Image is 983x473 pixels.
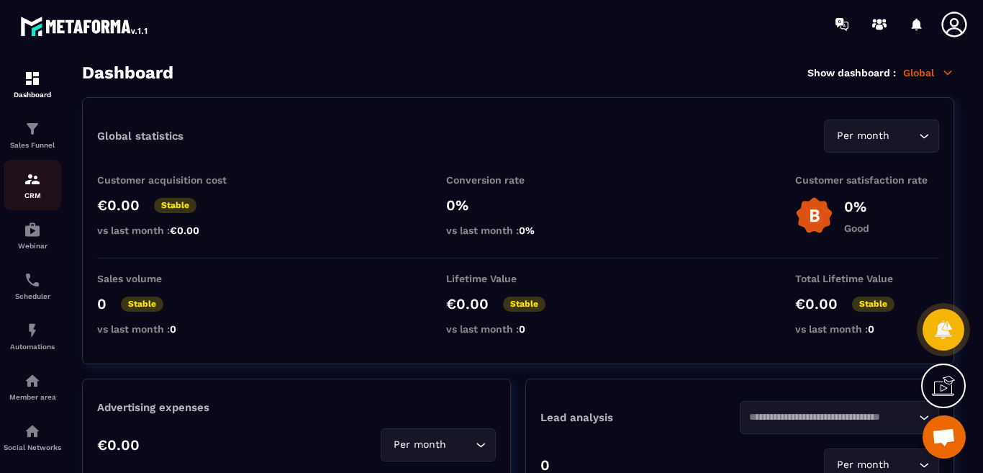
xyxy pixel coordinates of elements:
[795,295,838,312] p: €0.00
[540,411,740,424] p: Lead analysis
[97,130,184,143] p: Global statistics
[381,428,496,461] div: Search for option
[4,91,61,99] p: Dashboard
[740,401,939,434] div: Search for option
[24,221,41,238] img: automations
[4,343,61,351] p: Automations
[903,66,954,79] p: Global
[20,13,150,39] img: logo
[170,323,176,335] span: 0
[795,174,939,186] p: Customer satisfaction rate
[449,437,472,453] input: Search for option
[833,128,892,144] span: Per month
[97,225,241,236] p: vs last month :
[97,323,241,335] p: vs last month :
[4,192,61,199] p: CRM
[4,210,61,261] a: automationsautomationsWebinar
[519,323,525,335] span: 0
[97,295,107,312] p: 0
[24,271,41,289] img: scheduler
[749,410,915,425] input: Search for option
[4,292,61,300] p: Scheduler
[97,401,496,414] p: Advertising expenses
[795,197,833,235] img: b-badge-o.b3b20ee6.svg
[24,322,41,339] img: automations
[446,174,590,186] p: Conversion rate
[446,273,590,284] p: Lifetime Value
[24,171,41,188] img: formation
[892,128,915,144] input: Search for option
[4,141,61,149] p: Sales Funnel
[97,197,140,214] p: €0.00
[97,174,241,186] p: Customer acquisition cost
[446,323,590,335] p: vs last month :
[519,225,535,236] span: 0%
[844,198,869,215] p: 0%
[121,297,163,312] p: Stable
[24,423,41,440] img: social-network
[4,311,61,361] a: automationsautomationsAutomations
[4,361,61,412] a: automationsautomationsMember area
[844,222,869,234] p: Good
[923,415,966,459] a: Ouvrir le chat
[4,160,61,210] a: formationformationCRM
[892,457,915,473] input: Search for option
[24,120,41,138] img: formation
[4,393,61,401] p: Member area
[24,70,41,87] img: formation
[824,120,939,153] div: Search for option
[82,63,173,83] h3: Dashboard
[446,197,590,214] p: 0%
[4,261,61,311] a: schedulerschedulerScheduler
[868,323,874,335] span: 0
[390,437,449,453] span: Per month
[795,273,939,284] p: Total Lifetime Value
[795,323,939,335] p: vs last month :
[4,443,61,451] p: Social Networks
[4,109,61,160] a: formationformationSales Funnel
[154,198,196,213] p: Stable
[4,59,61,109] a: formationformationDashboard
[97,436,140,454] p: €0.00
[446,225,590,236] p: vs last month :
[807,67,896,78] p: Show dashboard :
[503,297,545,312] p: Stable
[833,457,892,473] span: Per month
[4,412,61,462] a: social-networksocial-networkSocial Networks
[852,297,894,312] p: Stable
[24,372,41,389] img: automations
[4,242,61,250] p: Webinar
[170,225,199,236] span: €0.00
[97,273,241,284] p: Sales volume
[446,295,489,312] p: €0.00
